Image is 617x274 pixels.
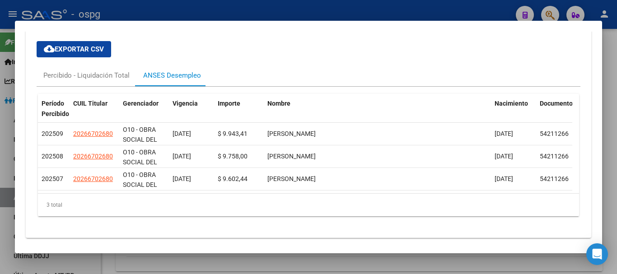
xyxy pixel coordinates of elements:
span: [DATE] [495,130,513,137]
span: Nacimiento [495,100,528,107]
span: 202509 [42,130,63,137]
span: [DATE] [173,175,191,182]
span: CUIL Titular [73,100,108,107]
span: Documento [540,100,573,107]
span: 20266702680 [73,175,113,182]
span: [DATE] [495,175,513,182]
span: O10 - OBRA SOCIAL DEL PERSONAL GRAFICO [123,126,157,164]
mat-icon: cloud_download [44,43,55,54]
div: ANSES Desempleo [143,70,201,80]
span: $ 9.602,44 [218,175,248,182]
span: O10 - OBRA SOCIAL DEL PERSONAL GRAFICO [123,149,157,186]
datatable-header-cell: Nombre [264,94,491,124]
span: 54211266 [540,153,569,160]
div: Aportes y Contribuciones del Afiliado: 20542112663 [26,19,591,238]
datatable-header-cell: Gerenciador [119,94,169,124]
span: [DATE] [173,130,191,137]
span: Período Percibido [42,100,69,117]
span: [PERSON_NAME] [267,175,316,182]
span: 20266702680 [73,130,113,137]
span: 54211266 [540,175,569,182]
div: Percibido - Liquidación Total [43,70,130,80]
span: $ 9.943,41 [218,130,248,137]
span: [PERSON_NAME] [267,130,316,137]
span: 54211266 [540,130,569,137]
span: 202508 [42,153,63,160]
span: Exportar CSV [44,45,104,53]
datatable-header-cell: Documento [536,94,572,124]
datatable-header-cell: Importe [214,94,264,124]
span: Gerenciador [123,100,159,107]
div: 3 total [38,194,579,216]
span: O10 - OBRA SOCIAL DEL PERSONAL GRAFICO [123,171,157,209]
span: [DATE] [495,153,513,160]
span: [DATE] [173,153,191,160]
datatable-header-cell: CUIL Titular [70,94,119,124]
span: [PERSON_NAME] [267,153,316,160]
datatable-header-cell: Período Percibido [38,94,70,124]
span: 202507 [42,175,63,182]
span: Vigencia [173,100,198,107]
span: $ 9.758,00 [218,153,248,160]
button: Exportar CSV [37,41,111,57]
datatable-header-cell: Vigencia [169,94,214,124]
span: 20266702680 [73,153,113,160]
datatable-header-cell: Nacimiento [491,94,536,124]
span: Importe [218,100,240,107]
span: Nombre [267,100,290,107]
div: Open Intercom Messenger [586,243,608,265]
